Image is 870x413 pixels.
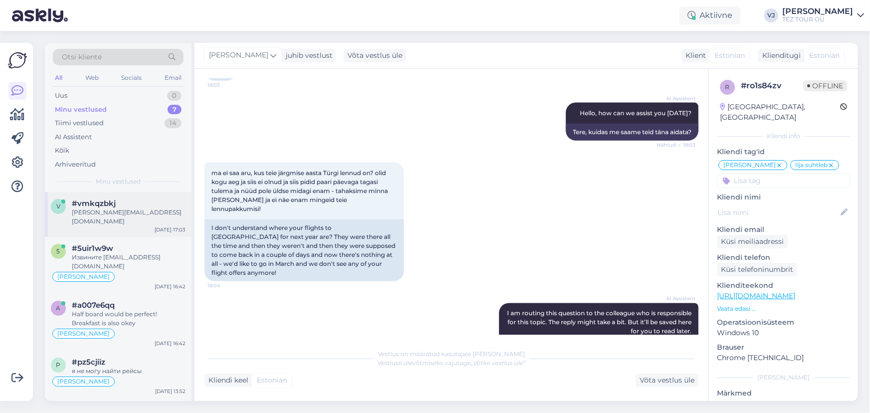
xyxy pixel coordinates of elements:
p: Kliendi tag'id [717,147,850,157]
div: [GEOGRAPHIC_DATA], [GEOGRAPHIC_DATA] [720,102,840,123]
span: #vmkqzbkj [72,199,116,208]
span: 18:04 [207,282,245,289]
div: All [53,71,64,84]
span: Nähtud ✓ 18:03 [657,141,696,149]
div: 14 [165,118,181,128]
a: [PERSON_NAME]TEZ TOUR OÜ [782,7,864,23]
span: Estonian [809,50,840,61]
a: [URL][DOMAIN_NAME] [717,291,795,300]
span: [PERSON_NAME] [723,162,776,168]
span: 18:03 [207,81,245,89]
p: Windows 10 [717,328,850,338]
div: Web [83,71,101,84]
input: Lisa tag [717,173,850,188]
div: VJ [764,8,778,22]
div: Minu vestlused [55,105,107,115]
span: v [56,203,60,210]
span: #5uir1w9w [72,244,113,253]
span: #pz5cjiiz [72,358,105,367]
span: Estonian [714,50,745,61]
span: Minu vestlused [96,177,141,186]
p: Kliendi nimi [717,192,850,203]
div: [DATE] 13:52 [155,388,185,395]
p: Vaata edasi ... [717,304,850,313]
div: [DATE] 16:42 [155,283,185,290]
span: [PERSON_NAME] [57,274,110,280]
span: Otsi kliente [62,52,102,62]
span: Vestluse ülevõtmiseks vajutage [377,359,525,367]
div: Klient [682,50,706,61]
img: Askly Logo [8,51,27,70]
div: Tere, kuidas me saame teid täna aidata? [566,124,698,141]
p: Chrome [TECHNICAL_ID] [717,353,850,363]
span: Offline [803,80,847,91]
div: [PERSON_NAME][EMAIL_ADDRESS][DOMAIN_NAME] [72,208,185,226]
div: TEZ TOUR OÜ [782,15,853,23]
span: Hello, how can we assist you [DATE]? [580,109,692,117]
span: [PERSON_NAME] [209,50,268,61]
span: r [725,83,730,91]
span: ma ei saa aru, kus teie järgmise aasta Türgi lennud on? olid kogu aeg ja siis ei olnud ja siis pi... [211,169,389,212]
i: „Võtke vestlus üle” [471,359,525,367]
div: Võta vestlus üle [636,374,698,387]
div: [PERSON_NAME] [717,373,850,382]
div: Küsi meiliaadressi [717,235,788,248]
span: Ilja suhtleb [795,162,828,168]
div: Võta vestlus üle [344,49,406,62]
div: Uus [55,91,67,101]
p: Klienditeekond [717,280,850,291]
p: Brauser [717,342,850,353]
div: I don't understand where your flights to [GEOGRAPHIC_DATA] for next year are? They were there all... [204,219,404,281]
span: AI Assistent [658,295,696,303]
div: [DATE] 16:42 [155,340,185,347]
span: 5 [57,247,60,255]
div: Aktiivne [680,6,740,24]
div: # ro1s84zv [741,80,803,92]
div: Klienditugi [758,50,801,61]
p: Kliendi email [717,224,850,235]
input: Lisa nimi [717,207,839,218]
div: Küsi telefoninumbrit [717,263,797,276]
div: Email [163,71,183,84]
div: 7 [168,105,181,115]
p: Operatsioonisüsteem [717,317,850,328]
span: AI Assistent [658,95,696,102]
div: juhib vestlust [282,50,333,61]
p: Märkmed [717,388,850,399]
div: Arhiveeritud [55,160,96,170]
div: Kliendi keel [204,375,248,386]
div: я не могу найти рейсы [72,367,185,376]
div: Half board would be perfect! Breakfast is also okey [72,310,185,328]
span: a [56,304,61,312]
div: Извините [EMAIL_ADDRESS][DOMAIN_NAME] [72,253,185,271]
div: Kliendi info [717,132,850,141]
p: Kliendi telefon [717,252,850,263]
div: [DATE] 17:03 [155,226,185,233]
div: AI Assistent [55,132,92,142]
span: #a007e6qq [72,301,115,310]
span: p [56,361,61,369]
div: Tiimi vestlused [55,118,104,128]
div: 0 [167,91,181,101]
span: [PERSON_NAME] [57,331,110,337]
div: Kõik [55,146,69,156]
div: [PERSON_NAME] [782,7,853,15]
div: Socials [119,71,144,84]
span: I am routing this question to the colleague who is responsible for this topic. The reply might ta... [507,310,693,335]
span: Estonian [257,375,287,386]
span: [PERSON_NAME] [57,379,110,385]
span: Vestlus on määratud kasutajale [PERSON_NAME] [378,350,525,358]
